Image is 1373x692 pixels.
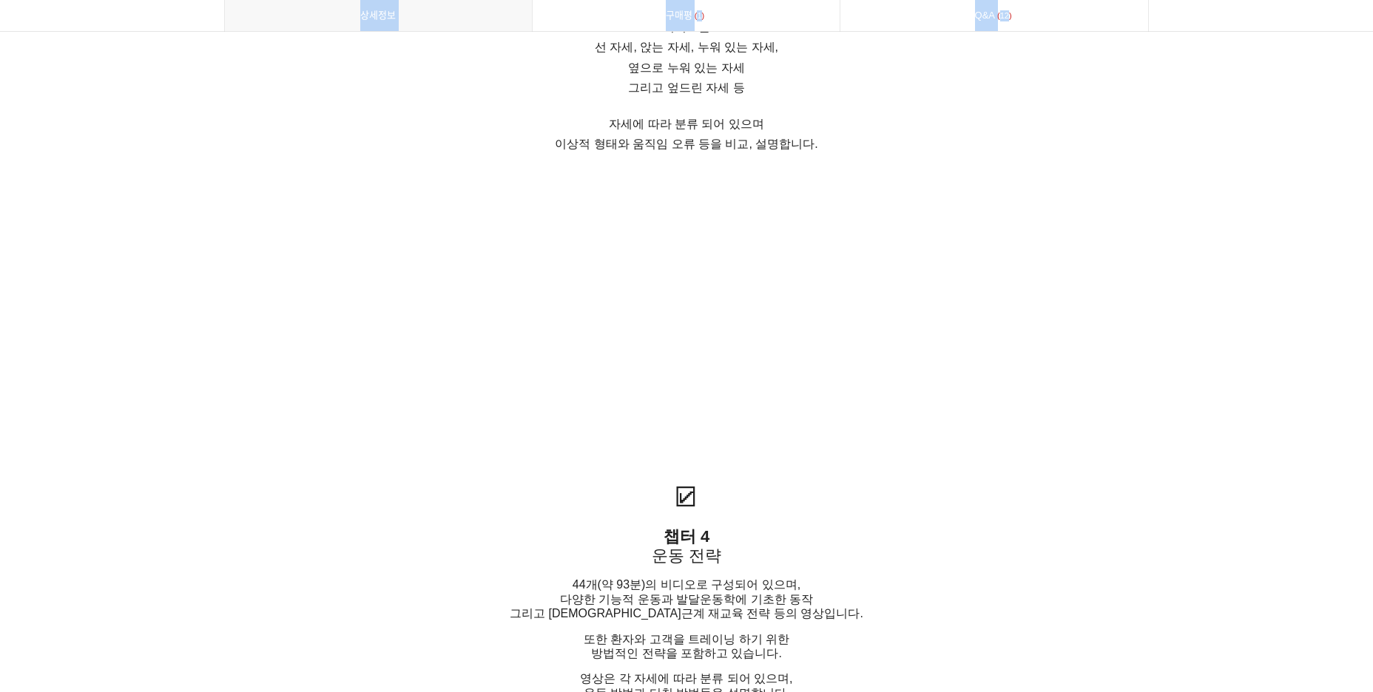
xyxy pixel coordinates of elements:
span: 챕터 4 [664,527,709,546]
span: 영상은 각 자세에 따라 분류 되어 있으며, [580,672,792,685]
span: 선 자세, 앉는 자세, 누워 있는 자세, [595,41,778,53]
span: 44개(약 93분)의 비디오로 구성되어 있으며, [573,578,800,591]
span: 1 [692,8,707,24]
span: 그리고 [DEMOGRAPHIC_DATA]근계 재교육 전략 등의 영상입니다. [510,607,863,620]
span: 12 [995,8,1014,24]
span: 운동 전략 [652,527,721,565]
span: 자세에 따라 분류 되어 있으며 [609,118,764,130]
span: 이상적 형태와 움직임 오류 등을 비교, 설명합니다. [555,138,818,150]
span: 옆으로 누워 있는 자세 [628,61,744,74]
span: 그리고 엎드린 자세 등 [628,81,744,94]
span: 방법적인 전략을 포함하고 있습니다. [591,647,782,659]
span: 또한 환자와 고객을 트레이닝 하기 위한 [584,633,789,645]
span: ☑︎ [673,482,700,512]
span: 다양한 기능적 운동과 발달운동학에 기초한 동작 [560,593,813,605]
